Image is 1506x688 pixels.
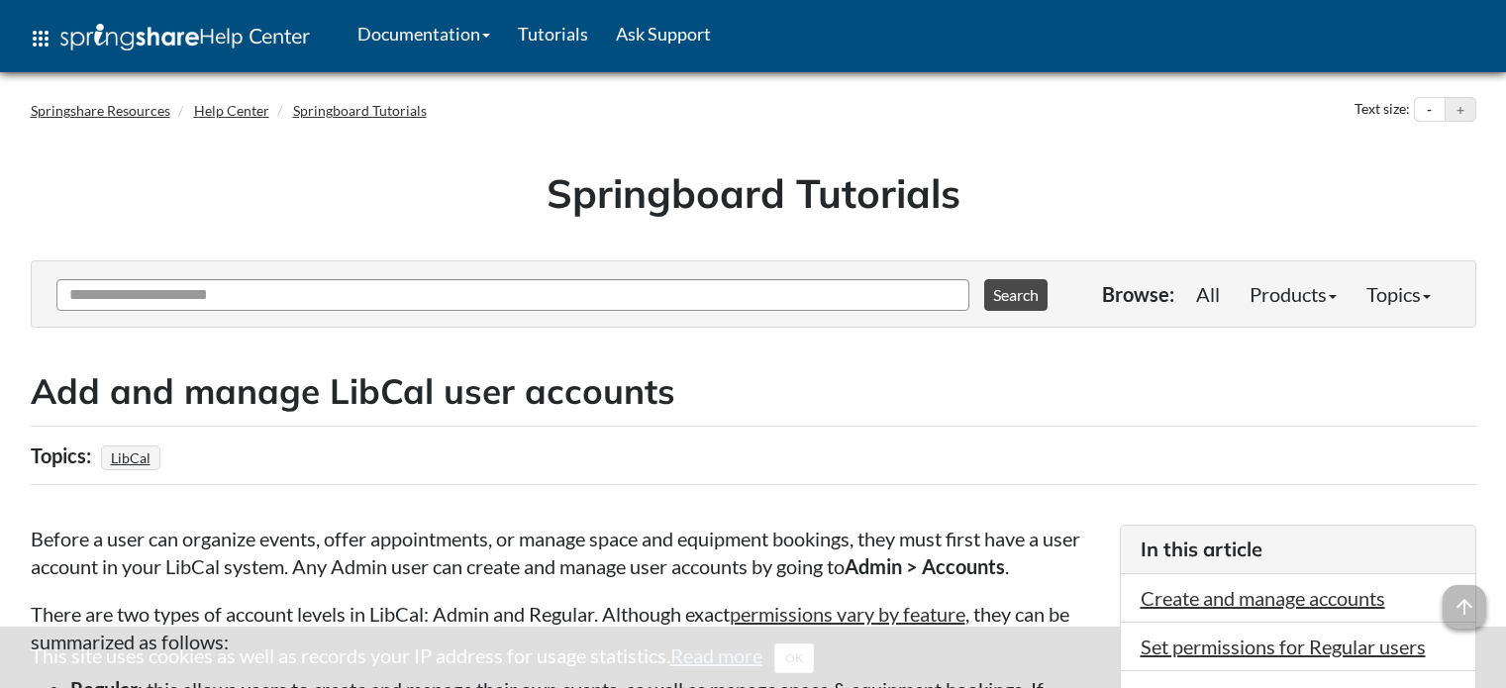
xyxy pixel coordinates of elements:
[344,9,504,58] a: Documentation
[293,102,427,119] a: Springboard Tutorials
[1141,586,1385,610] a: Create and manage accounts
[1102,280,1174,308] p: Browse:
[194,102,269,119] a: Help Center
[31,525,1100,580] p: Before a user can organize events, offer appointments, or manage space and equipment bookings, th...
[31,600,1100,655] p: There are two types of account levels in LibCal: Admin and Regular. Although exact , they can be ...
[108,443,153,472] a: LibCal
[1235,274,1352,314] a: Products
[845,554,1005,578] strong: Admin > Accounts
[1443,587,1486,611] a: arrow_upward
[1141,635,1426,658] a: Set permissions for Regular users
[1352,274,1446,314] a: Topics
[1351,97,1414,123] div: Text size:
[1446,98,1475,122] button: Increase text size
[31,367,1476,416] h2: Add and manage LibCal user accounts
[1141,536,1456,563] h3: In this article
[199,23,310,49] span: Help Center
[730,602,965,626] a: permissions vary by feature
[504,9,602,58] a: Tutorials
[1181,274,1235,314] a: All
[1443,585,1486,629] span: arrow_upward
[11,641,1496,673] div: This site uses cookies as well as records your IP address for usage statistics.
[15,9,324,68] a: apps Help Center
[46,165,1461,221] h1: Springboard Tutorials
[984,279,1048,311] button: Search
[31,437,96,474] div: Topics:
[602,9,725,58] a: Ask Support
[60,24,199,50] img: Springshare
[29,27,52,50] span: apps
[1415,98,1445,122] button: Decrease text size
[31,102,170,119] a: Springshare Resources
